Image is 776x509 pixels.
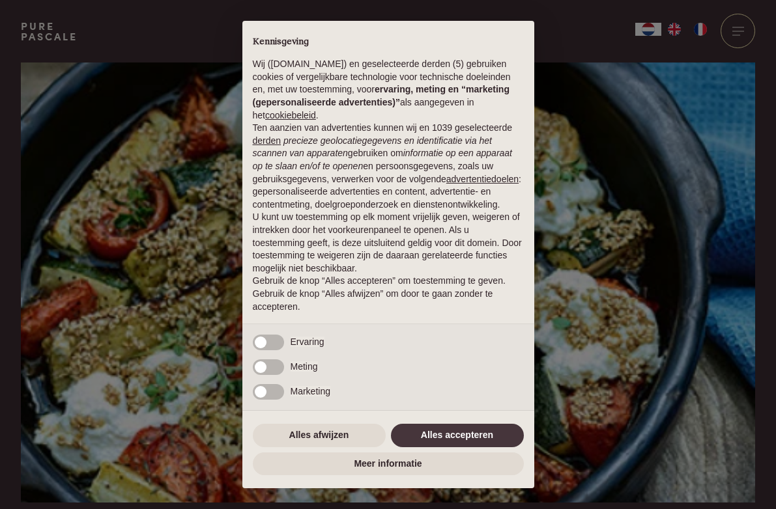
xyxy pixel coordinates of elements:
[291,337,324,347] span: Ervaring
[253,275,524,313] p: Gebruik de knop “Alles accepteren” om toestemming te geven. Gebruik de knop “Alles afwijzen” om d...
[253,122,524,211] p: Ten aanzien van advertenties kunnen wij en 1039 geselecteerde gebruiken om en persoonsgegevens, z...
[291,386,330,396] span: Marketing
[253,452,524,476] button: Meer informatie
[253,36,524,48] h2: Kennisgeving
[291,361,318,372] span: Meting
[253,135,281,148] button: derden
[265,110,316,120] a: cookiebeleid
[253,424,386,447] button: Alles afwijzen
[253,148,513,171] em: informatie op een apparaat op te slaan en/of te openen
[253,211,524,275] p: U kunt uw toestemming op elk moment vrijelijk geven, weigeren of intrekken door het voorkeurenpan...
[391,424,524,447] button: Alles accepteren
[253,84,510,107] strong: ervaring, meting en “marketing (gepersonaliseerde advertenties)”
[446,173,519,186] button: advertentiedoelen
[253,58,524,122] p: Wij ([DOMAIN_NAME]) en geselecteerde derden (5) gebruiken cookies of vergelijkbare technologie vo...
[253,135,492,159] em: precieze geolocatiegegevens en identificatie via het scannen van apparaten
